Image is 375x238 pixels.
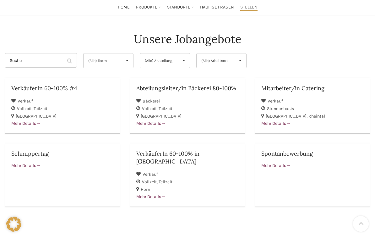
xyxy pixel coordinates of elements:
h2: VerkäuferIn 60-100% in [GEOGRAPHIC_DATA] [136,150,239,165]
a: Standorte [167,1,194,14]
a: Home [118,1,130,14]
span: Standorte [167,4,190,10]
a: Mitarbeiter/in Catering Verkauf Stundenbasis [GEOGRAPHIC_DATA] Rheintal Mehr Details [255,78,370,134]
span: Mehr Details [11,121,41,126]
span: Mehr Details [261,121,291,126]
h2: Abteilungsleiter/in Bäckerei 80-100% [136,84,239,92]
span: Mehr Details [261,163,291,168]
span: ▾ [121,53,133,68]
span: Mehr Details [136,121,166,126]
span: Rheintal [308,113,325,119]
a: Schnuppertag Mehr Details [5,143,120,207]
h2: Spontanbewerbung [261,150,364,158]
span: Stundenbasis [267,106,294,111]
h2: Schnuppertag [11,150,114,158]
span: (Alle) Arbeitsort [201,53,231,68]
span: (Alle) Team [88,53,118,68]
span: Vollzeit [142,179,159,185]
span: Stellen [240,4,258,10]
span: (Alle) Anstellung [145,53,175,68]
h2: VerkäuferIn 60-100% #4 [11,84,114,92]
span: Teilzeit [159,179,172,185]
span: [GEOGRAPHIC_DATA] [16,113,57,119]
div: Main navigation [2,1,373,14]
a: VerkäuferIn 60-100% in [GEOGRAPHIC_DATA] Verkauf Vollzeit Teilzeit Horn Mehr Details [130,143,245,207]
span: ▾ [178,53,190,68]
span: Mehr Details [136,194,166,199]
span: Häufige Fragen [200,4,234,10]
span: Home [118,4,130,10]
input: Suche [5,53,77,68]
a: VerkäuferIn 60-100% #4 Verkauf Vollzeit Teilzeit [GEOGRAPHIC_DATA] Mehr Details [5,78,120,134]
span: Horn [141,187,150,192]
span: [GEOGRAPHIC_DATA] [141,113,182,119]
a: Scroll to top button [353,216,369,232]
span: Vollzeit [17,106,34,111]
span: Bäckerei [143,98,160,104]
span: Verkauf [18,98,33,104]
a: Stellen [240,1,258,14]
span: Vollzeit [142,106,159,111]
span: Mehr Details [11,163,41,168]
h2: Mitarbeiter/in Catering [261,84,364,92]
span: [GEOGRAPHIC_DATA] [266,113,308,119]
a: Häufige Fragen [200,1,234,14]
h4: Unsere Jobangebote [134,31,242,47]
span: Teilzeit [159,106,172,111]
span: Produkte [136,4,157,10]
a: Abteilungsleiter/in Bäckerei 80-100% Bäckerei Vollzeit Teilzeit [GEOGRAPHIC_DATA] Mehr Details [130,78,245,134]
span: Verkauf [143,172,158,177]
span: ▾ [234,53,246,68]
span: Teilzeit [34,106,47,111]
span: Verkauf [268,98,283,104]
a: Produkte [136,1,161,14]
a: Spontanbewerbung Mehr Details [255,143,370,207]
